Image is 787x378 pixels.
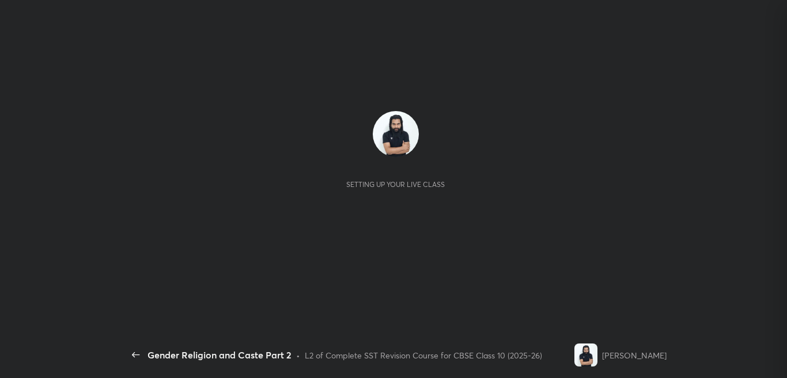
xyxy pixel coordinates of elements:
[574,343,597,366] img: 0ff201b69d314e6aaef8e932575912d6.jpg
[346,180,445,189] div: Setting up your live class
[602,349,667,361] div: [PERSON_NAME]
[305,349,542,361] div: L2 of Complete SST Revision Course for CBSE Class 10 (2025-26)
[147,348,292,362] div: Gender Religion and Caste Part 2
[373,111,419,157] img: 0ff201b69d314e6aaef8e932575912d6.jpg
[296,349,300,361] div: •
